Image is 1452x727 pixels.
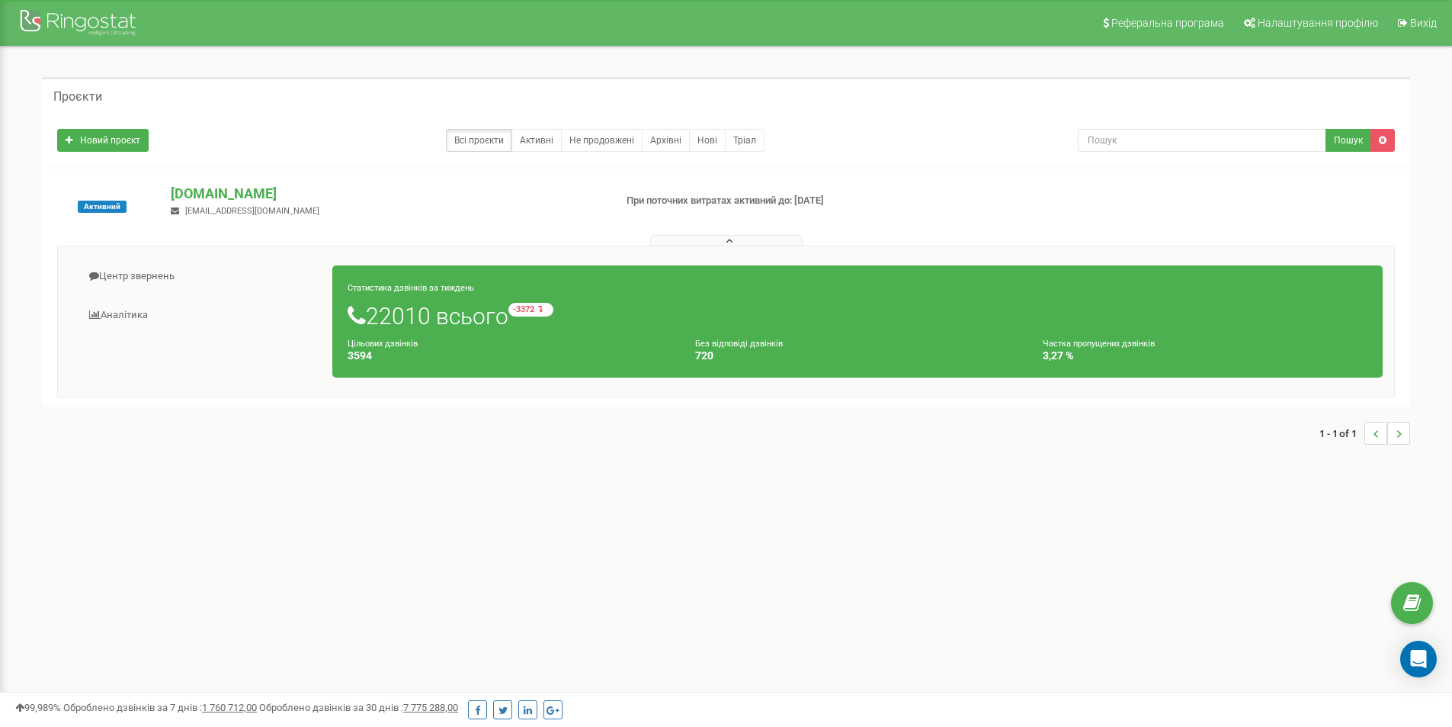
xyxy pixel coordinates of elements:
[1258,17,1378,29] span: Налаштування профілю
[508,303,553,317] small: -3372
[259,702,458,713] span: Оброблено дзвінків за 30 днів :
[63,702,257,713] span: Оброблено дзвінків за 7 днів :
[348,303,1367,329] h1: 22010 всього
[348,339,418,349] small: Цільових дзвінків
[511,129,562,152] a: Активні
[627,194,944,208] p: При поточних витратах активний до: [DATE]
[1319,407,1410,460] nav: ...
[1410,17,1437,29] span: Вихід
[57,129,149,152] a: Новий проєкт
[403,702,458,713] u: 7 775 288,00
[1400,641,1437,677] div: Open Intercom Messenger
[69,258,333,295] a: Центр звернень
[1319,422,1364,445] span: 1 - 1 of 1
[15,702,61,713] span: 99,989%
[1043,339,1155,349] small: Частка пропущених дзвінків
[695,350,1020,362] h4: 720
[78,201,127,213] span: Активний
[202,702,257,713] u: 1 760 712,00
[642,129,690,152] a: Архівні
[348,283,474,293] small: Статистика дзвінків за тиждень
[69,297,333,334] a: Аналiтика
[53,90,102,104] h5: Проєкти
[1078,129,1326,152] input: Пошук
[689,129,726,152] a: Нові
[446,129,512,152] a: Всі проєкти
[1111,17,1224,29] span: Реферальна програма
[348,350,672,362] h4: 3594
[1043,350,1367,362] h4: 3,27 %
[725,129,764,152] a: Тріал
[171,184,601,204] p: [DOMAIN_NAME]
[561,129,643,152] a: Не продовжені
[695,339,783,349] small: Без відповіді дзвінків
[185,206,319,216] span: [EMAIL_ADDRESS][DOMAIN_NAME]
[1325,129,1371,152] button: Пошук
